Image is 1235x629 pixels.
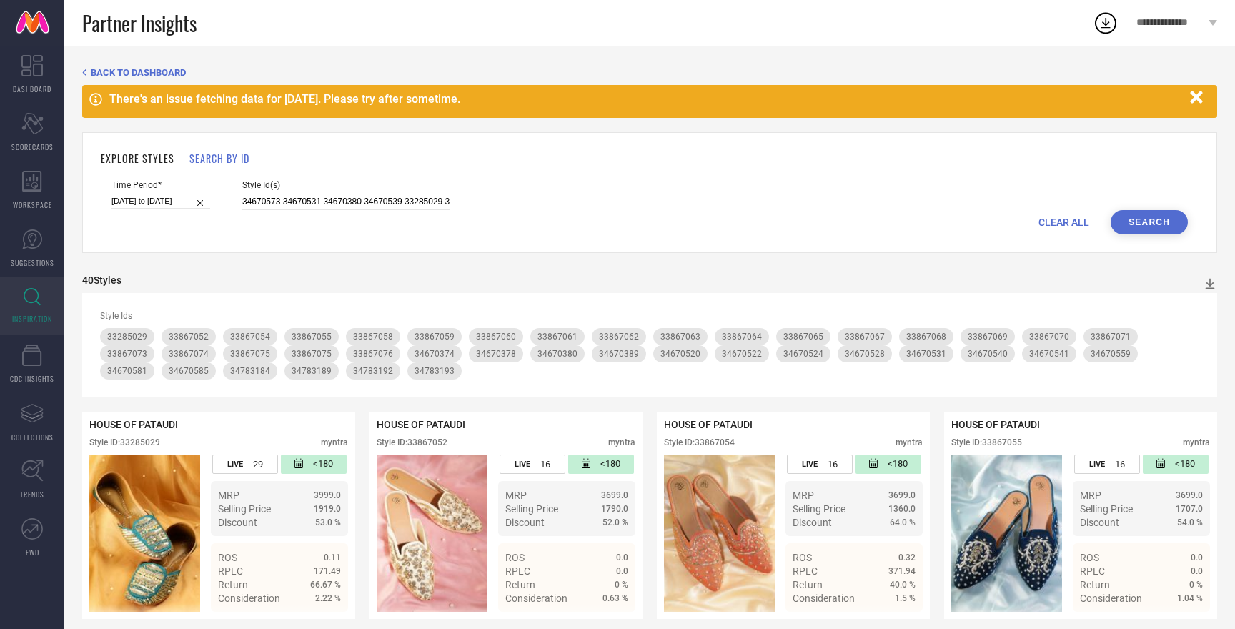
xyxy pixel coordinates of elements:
div: Number of days the style has been live on the platform [212,455,278,474]
span: RPLC [793,565,818,577]
div: myntra [1183,437,1210,447]
span: 33867067 [845,332,885,342]
span: MRP [793,490,814,501]
span: 33867058 [353,332,393,342]
span: 33867074 [169,349,209,359]
span: DASHBOARD [13,84,51,94]
img: Style preview image [664,455,775,612]
span: Consideration [505,593,567,604]
span: ROS [793,552,812,563]
span: <180 [600,458,620,470]
span: RPLC [218,565,243,577]
span: MRP [1080,490,1101,501]
span: 33867054 [230,332,270,342]
div: myntra [608,437,635,447]
span: 3699.0 [888,490,916,500]
span: 371.94 [888,566,916,576]
span: LIVE [227,460,243,469]
h1: SEARCH BY ID [189,151,249,166]
span: 16 [540,459,550,470]
span: Style Id(s) [242,180,450,190]
span: <180 [313,458,333,470]
span: Selling Price [505,503,558,515]
span: 16 [1115,459,1125,470]
div: Number of days the style has been live on the platform [500,455,565,474]
span: Consideration [1080,593,1142,604]
span: 33867075 [230,349,270,359]
span: Selling Price [793,503,845,515]
img: Style preview image [951,455,1062,612]
span: SCORECARDS [11,142,54,152]
div: Number of days the style has been live on the platform [1074,455,1140,474]
span: ROS [505,552,525,563]
span: FWD [26,547,39,558]
div: There's an issue fetching data for [DATE]. Please try after sometime. [109,92,1183,106]
span: 0.32 [898,553,916,563]
span: 33867060 [476,332,516,342]
span: 53.0 % [315,517,341,528]
div: Style Ids [100,311,1199,321]
span: Return [1080,579,1110,590]
span: Selling Price [218,503,271,515]
span: 33867063 [660,332,700,342]
span: 0.63 % [602,593,628,603]
span: LIVE [515,460,530,469]
span: Return [218,579,248,590]
div: Back TO Dashboard [82,67,1217,78]
span: 54.0 % [1177,517,1203,528]
span: 34670524 [783,349,823,359]
input: Enter comma separated style ids e.g. 12345, 67890 [242,194,450,210]
div: Number of days since the style was first listed on the platform [568,455,634,474]
button: Search [1111,210,1188,234]
span: 33867062 [599,332,639,342]
input: Select time period [111,194,210,209]
span: 34670559 [1091,349,1131,359]
span: 16 [828,459,838,470]
span: 33867061 [537,332,577,342]
span: 40.0 % [890,580,916,590]
span: SUGGESTIONS [11,257,54,268]
span: Time Period* [111,180,210,190]
span: 33867075 [292,349,332,359]
span: 34670540 [968,349,1008,359]
span: 52.0 % [602,517,628,528]
span: HOUSE OF PATAUDI [89,419,178,430]
span: 34670541 [1029,349,1069,359]
span: 34670374 [415,349,455,359]
span: ROS [1080,552,1099,563]
span: TRENDS [20,489,44,500]
span: LIVE [1089,460,1105,469]
span: 33867076 [353,349,393,359]
h1: EXPLORE STYLES [101,151,174,166]
span: 33867071 [1091,332,1131,342]
span: CDC INSIGHTS [10,373,54,384]
div: Style ID: 33867052 [377,437,447,447]
span: 0.11 [324,553,341,563]
div: Number of days since the style was first listed on the platform [855,455,921,474]
span: 33867069 [968,332,1008,342]
span: 34783192 [353,366,393,376]
span: LIVE [802,460,818,469]
span: Discount [505,517,545,528]
div: Click to view image [89,455,200,612]
span: 64.0 % [890,517,916,528]
span: 34670380 [537,349,577,359]
span: 34670378 [476,349,516,359]
span: 34670531 [906,349,946,359]
span: 34670528 [845,349,885,359]
span: MRP [218,490,239,501]
span: Consideration [793,593,855,604]
div: Style ID: 33285029 [89,437,160,447]
span: 1707.0 [1176,504,1203,514]
div: Number of days since the style was first listed on the platform [281,455,347,474]
span: 1.5 % [895,593,916,603]
span: MRP [505,490,527,501]
span: 34670520 [660,349,700,359]
span: WORKSPACE [13,199,52,210]
span: <180 [1175,458,1195,470]
div: Style ID: 33867054 [664,437,735,447]
span: HOUSE OF PATAUDI [951,419,1040,430]
img: Style preview image [89,455,200,612]
div: Number of days since the style was first listed on the platform [1143,455,1209,474]
span: 33867055 [292,332,332,342]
